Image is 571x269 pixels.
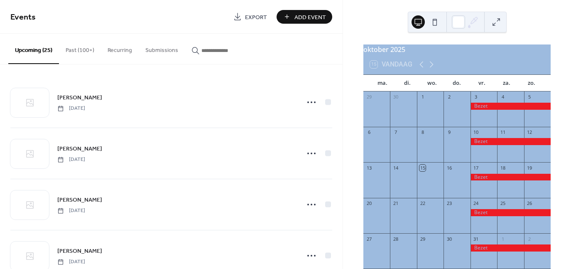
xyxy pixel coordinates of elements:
div: Bezet [471,209,551,216]
div: 3 [473,94,479,100]
div: 10 [473,129,479,136]
div: 31 [473,236,479,242]
div: ma. [370,75,395,91]
div: 23 [446,200,452,207]
div: 1 [500,236,506,242]
div: 24 [473,200,479,207]
div: 20 [366,200,372,207]
div: 2 [527,236,533,242]
span: [PERSON_NAME] [57,247,102,256]
a: Export [227,10,273,24]
div: 15 [419,165,426,171]
div: 22 [419,200,426,207]
span: [DATE] [57,105,85,112]
div: 4 [500,94,506,100]
div: 8 [419,129,426,136]
div: di. [395,75,420,91]
div: oktober 2025 [363,44,551,54]
button: Submissions [139,34,185,63]
div: wo. [420,75,445,91]
div: 29 [419,236,426,242]
div: 14 [392,165,399,171]
div: 25 [500,200,506,207]
button: Past (100+) [59,34,101,63]
div: 29 [366,94,372,100]
div: 17 [473,165,479,171]
div: Bezet [471,244,551,252]
button: Add Event [277,10,332,24]
button: Recurring [101,34,139,63]
span: [PERSON_NAME] [57,94,102,102]
div: 2 [446,94,452,100]
a: [PERSON_NAME] [57,93,102,102]
span: Export [245,13,267,22]
div: 26 [527,200,533,207]
div: 27 [366,236,372,242]
span: [PERSON_NAME] [57,145,102,153]
span: [DATE] [57,156,85,163]
div: 28 [392,236,399,242]
a: [PERSON_NAME] [57,144,102,153]
div: do. [445,75,470,91]
div: 5 [527,94,533,100]
span: Add Event [294,13,326,22]
div: 6 [366,129,372,136]
div: 13 [366,165,372,171]
span: [DATE] [57,207,85,215]
span: [DATE] [57,258,85,266]
div: 21 [392,200,399,207]
div: 7 [392,129,399,136]
a: [PERSON_NAME] [57,195,102,205]
div: za. [494,75,519,91]
div: 30 [446,236,452,242]
div: 11 [500,129,506,136]
div: 30 [392,94,399,100]
span: Events [10,9,36,25]
div: 9 [446,129,452,136]
span: [PERSON_NAME] [57,196,102,205]
div: Bezet [471,174,551,181]
div: zo. [519,75,544,91]
div: Bezet [471,103,551,110]
div: 16 [446,165,452,171]
div: 12 [527,129,533,136]
div: Bezet [471,138,551,145]
div: 19 [527,165,533,171]
div: vr. [469,75,494,91]
a: [PERSON_NAME] [57,246,102,256]
div: 18 [500,165,506,171]
div: 1 [419,94,426,100]
button: Upcoming (25) [8,34,59,64]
